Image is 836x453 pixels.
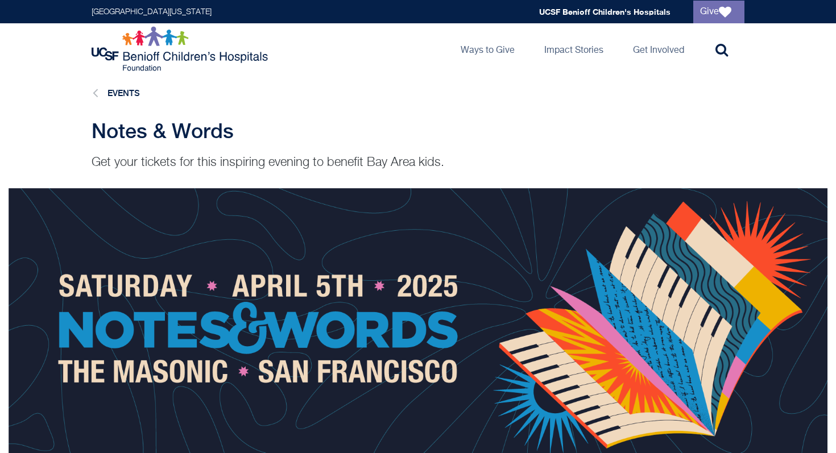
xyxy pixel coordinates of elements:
[535,23,612,74] a: Impact Stories
[92,8,212,16] a: [GEOGRAPHIC_DATA][US_STATE]
[107,88,140,98] a: Events
[539,7,671,16] a: UCSF Benioff Children's Hospitals
[693,1,744,23] a: Give
[624,23,693,74] a: Get Involved
[92,154,744,171] div: Get your tickets for this inspiring evening to benefit Bay Area kids.
[92,119,234,143] span: Notes & Words
[92,26,271,72] img: Logo for UCSF Benioff Children's Hospitals Foundation
[452,23,524,74] a: Ways to Give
